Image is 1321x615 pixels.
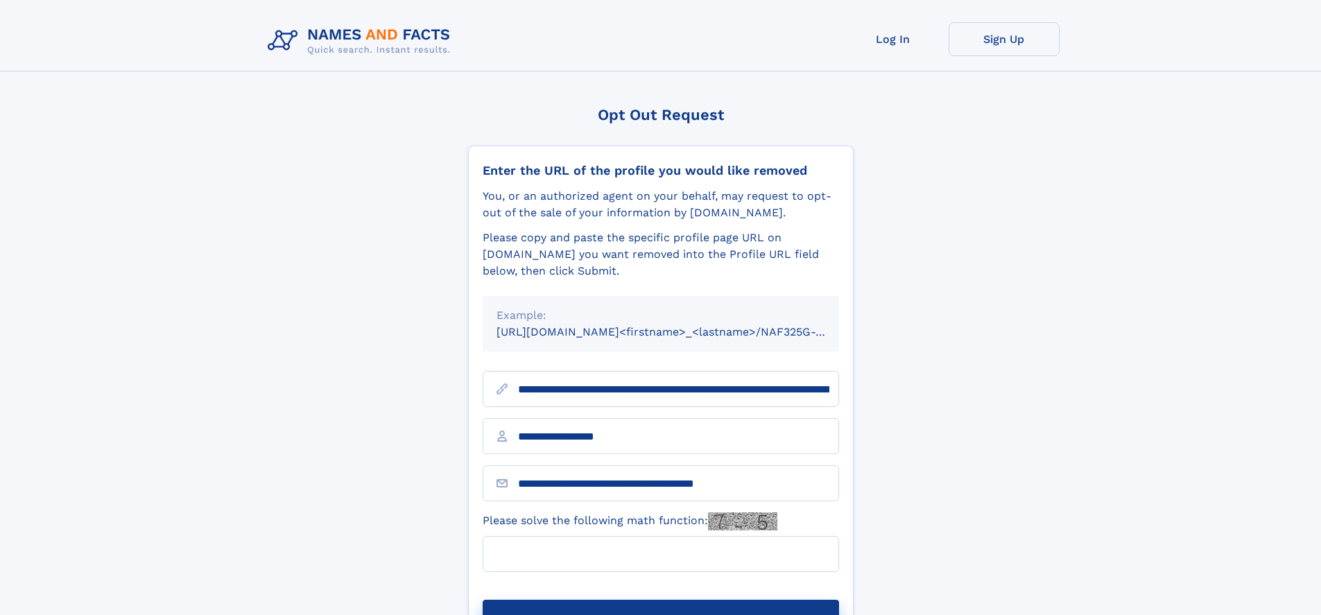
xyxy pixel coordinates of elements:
[497,307,825,324] div: Example:
[483,188,839,221] div: You, or an authorized agent on your behalf, may request to opt-out of the sale of your informatio...
[838,22,949,56] a: Log In
[483,512,777,530] label: Please solve the following math function:
[468,106,854,123] div: Opt Out Request
[483,163,839,178] div: Enter the URL of the profile you would like removed
[483,229,839,279] div: Please copy and paste the specific profile page URL on [DOMAIN_NAME] you want removed into the Pr...
[497,325,865,338] small: [URL][DOMAIN_NAME]<firstname>_<lastname>/NAF325G-xxxxxxxx
[262,22,462,60] img: Logo Names and Facts
[949,22,1060,56] a: Sign Up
